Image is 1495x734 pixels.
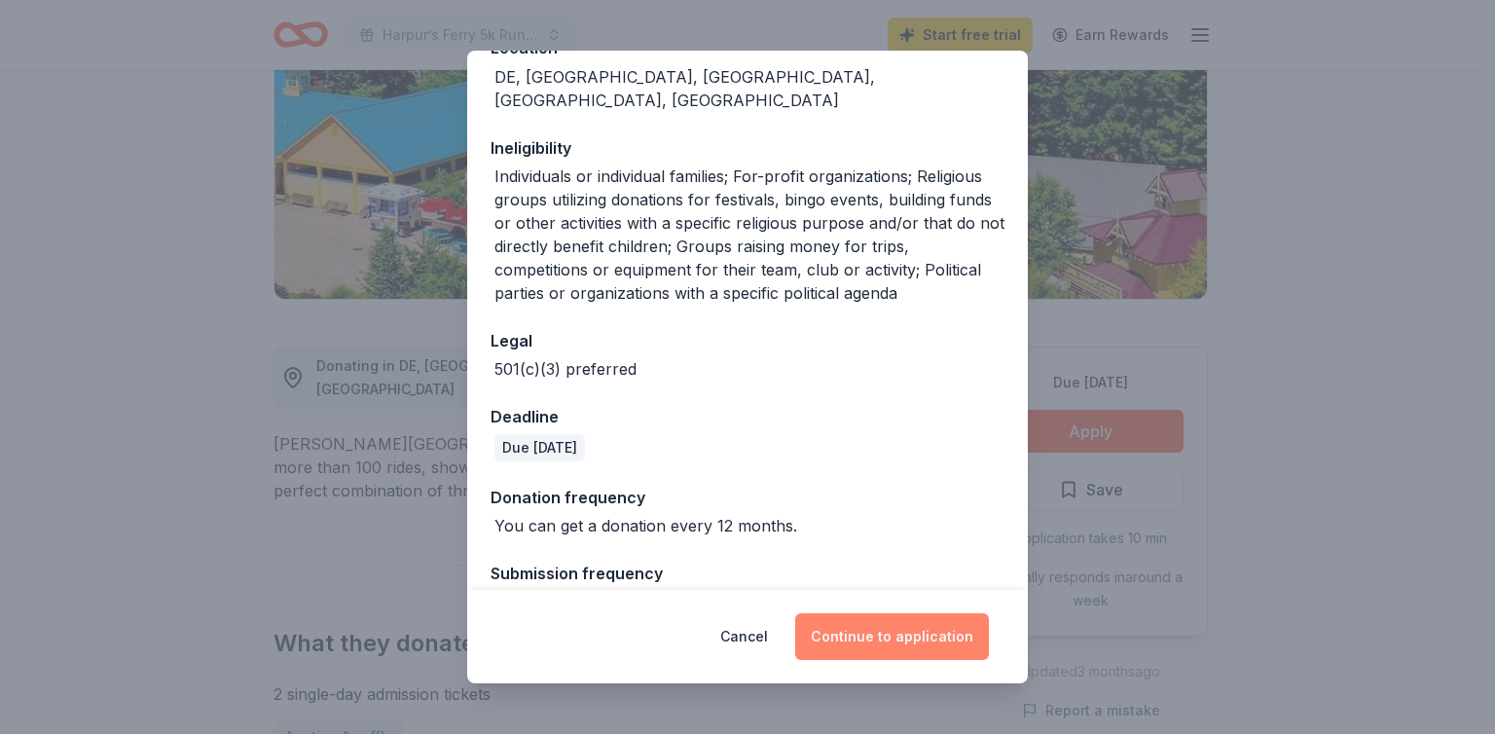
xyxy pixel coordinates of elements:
[494,65,1004,112] div: DE, [GEOGRAPHIC_DATA], [GEOGRAPHIC_DATA], [GEOGRAPHIC_DATA], [GEOGRAPHIC_DATA]
[795,613,989,660] button: Continue to application
[491,485,1004,510] div: Donation frequency
[491,328,1004,353] div: Legal
[491,561,1004,586] div: Submission frequency
[491,135,1004,161] div: Ineligibility
[494,514,797,537] div: You can get a donation every 12 months.
[720,613,768,660] button: Cancel
[494,165,1004,305] div: Individuals or individual families; For-profit organizations; Religious groups utilizing donation...
[494,434,585,461] div: Due [DATE]
[494,357,637,381] div: 501(c)(3) preferred
[491,404,1004,429] div: Deadline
